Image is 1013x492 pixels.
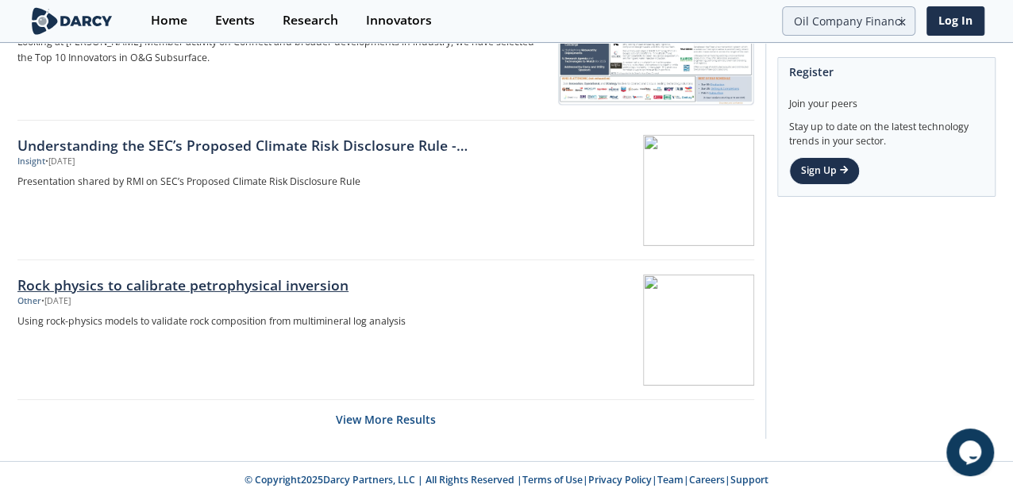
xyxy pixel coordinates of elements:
div: Understanding the SEC’s Proposed Climate Risk Disclosure Rule - Presentation [17,135,543,156]
div: Events [215,14,255,27]
a: Terms of Use [522,473,583,486]
a: Support [730,473,768,486]
input: Advanced Search [782,6,915,36]
div: • [DATE] [45,156,75,168]
div: Insight [17,156,45,168]
a: Privacy Policy [588,473,652,486]
img: logo-wide.svg [29,7,115,35]
button: Load More Results [336,400,436,439]
a: Understanding the SEC’s Proposed Climate Risk Disclosure Rule - Presentation Insight •[DATE] Pres... [17,121,754,260]
p: Looking at [PERSON_NAME] Member activity on Connect and broader developments in industry, we have... [17,34,543,66]
p: © Copyright 2025 Darcy Partners, LLC | All Rights Reserved | | | | | [122,473,891,487]
iframe: chat widget [946,429,997,476]
a: Team [657,473,684,486]
div: Stay up to date on the latest technology trends in your sector. [789,111,984,148]
div: Research [283,14,338,27]
a: Log In [926,6,984,36]
a: Careers [689,473,725,486]
div: Other [17,295,41,308]
p: Presentation shared by RMI on SEC’s Proposed Climate Risk Disclosure Rule [17,174,543,190]
div: Join your peers [789,86,984,111]
a: Rock physics to calibrate petrophysical inversion Other •[DATE] Using rock-physics models to vali... [17,260,754,400]
div: Rock physics to calibrate petrophysical inversion [17,275,543,295]
a: Sign Up [789,157,860,184]
div: • [DATE] [41,295,71,308]
div: Register [789,58,984,86]
div: Innovators [366,14,432,27]
div: Home [151,14,187,27]
p: Using rock-physics models to validate rock composition from multimineral log analysis [17,313,543,329]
